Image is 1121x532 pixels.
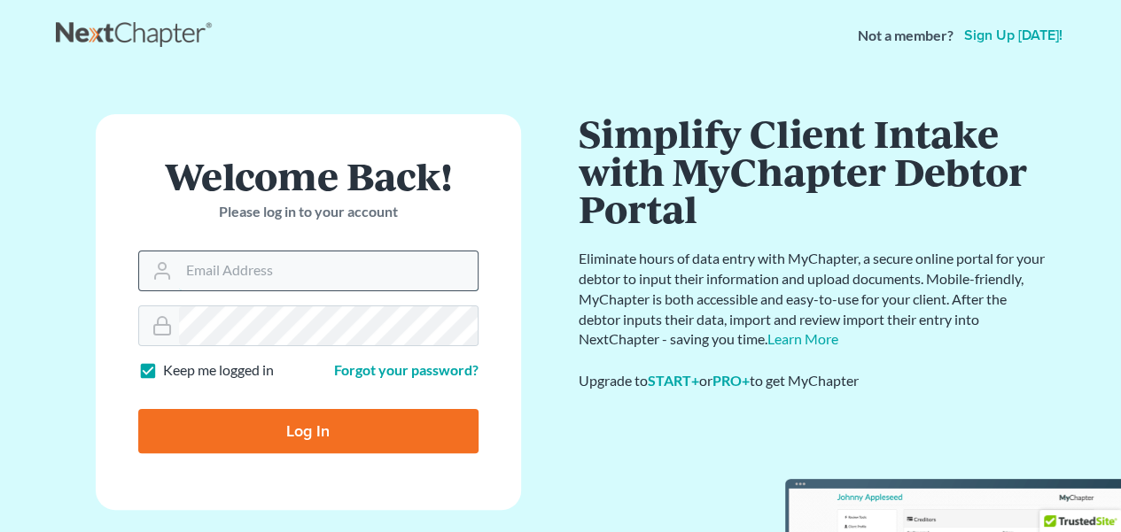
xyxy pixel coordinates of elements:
p: Please log in to your account [138,202,479,222]
a: START+ [648,372,699,389]
input: Log In [138,409,479,453]
label: Keep me logged in [163,360,274,381]
strong: Not a member? [858,26,954,46]
h1: Welcome Back! [138,157,479,195]
a: PRO+ [712,372,750,389]
input: Email Address [179,251,478,290]
h1: Simplify Client Intake with MyChapter Debtor Portal [579,114,1048,227]
a: Learn More [767,330,838,347]
p: Eliminate hours of data entry with MyChapter, a secure online portal for your debtor to input the... [579,249,1048,350]
a: Forgot your password? [334,361,479,378]
div: Upgrade to or to get MyChapter [579,371,1048,391]
a: Sign up [DATE]! [961,28,1066,42]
